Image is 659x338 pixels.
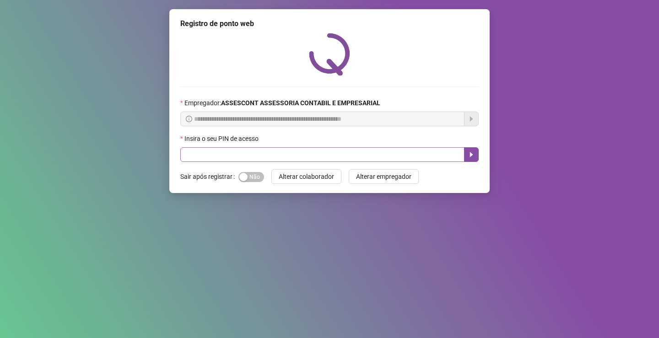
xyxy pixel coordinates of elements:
[180,18,479,29] div: Registro de ponto web
[271,169,341,184] button: Alterar colaborador
[349,169,419,184] button: Alterar empregador
[180,169,238,184] label: Sair após registrar
[279,172,334,182] span: Alterar colaborador
[184,98,380,108] span: Empregador :
[180,134,265,144] label: Insira o seu PIN de acesso
[356,172,411,182] span: Alterar empregador
[221,99,380,107] strong: ASSESCONT ASSESSORIA CONTABIL E EMPRESARIAL
[186,116,192,122] span: info-circle
[309,33,350,75] img: QRPoint
[468,151,475,158] span: caret-right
